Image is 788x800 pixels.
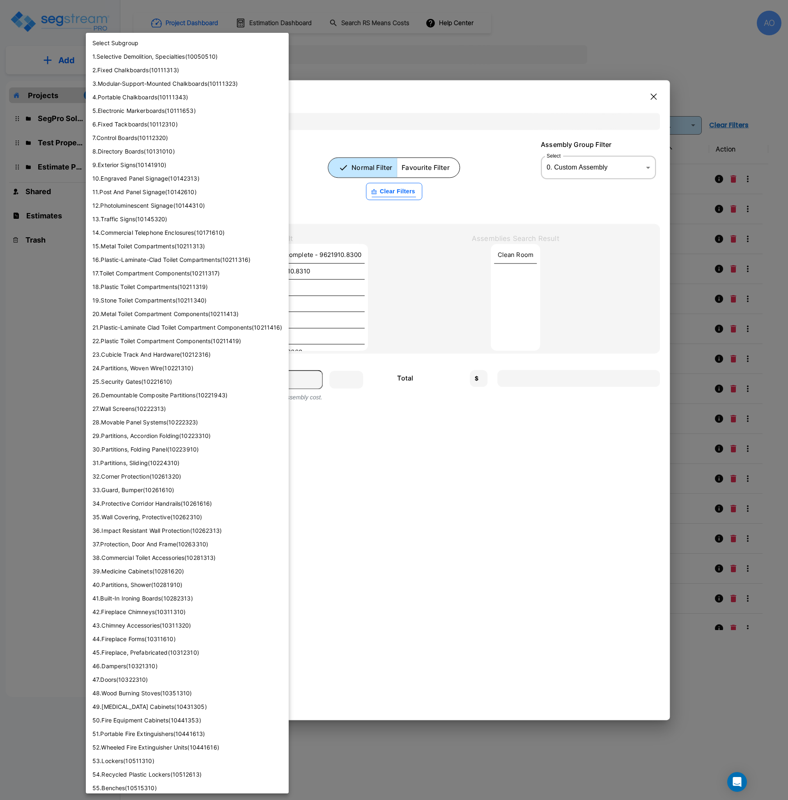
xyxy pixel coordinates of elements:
li: 5 . Electronic Markerboards ( 10111653 ) [86,104,289,117]
li: 33 . Guard, Bumper ( 10261610 ) [86,483,289,497]
li: 46 . Dampers ( 10321310 ) [86,659,289,673]
li: 16 . Plastic-Laminate-Clad Toilet Compartments ( 10211316 ) [86,253,289,266]
li: 11 . Post And Panel Signage ( 10142610 ) [86,185,289,199]
li: 8 . Directory Boards ( 10131010 ) [86,144,289,158]
li: 24 . Partitions, Woven Wire ( 10221310 ) [86,361,289,375]
li: 2 . Fixed Chalkboards ( 10111313 ) [86,63,289,77]
li: 29 . Partitions, Accordion Folding ( 10223310 ) [86,429,289,442]
li: 51 . Portable Fire Extinguishers ( 10441613 ) [86,727,289,740]
li: 54 . Recycled Plastic Lockers ( 10512613 ) [86,768,289,781]
li: 44 . Fireplace Forms ( 10311610 ) [86,632,289,646]
li: 23 . Cubicle Track And Hardware ( 10212316 ) [86,348,289,361]
li: 37 . Protection, Door And Frame ( 10263310 ) [86,537,289,551]
li: 53 . Lockers ( 10511310 ) [86,754,289,768]
li: 25 . Security Gates ( 10221610 ) [86,375,289,388]
li: 12 . Photoluminescent Signage ( 10144310 ) [86,199,289,212]
li: 10 . Engraved Panel Signage ( 10142313 ) [86,172,289,185]
li: 17 . Toilet Compartment Components ( 10211317 ) [86,266,289,280]
li: 32 . Corner Protection ( 10261320 ) [86,470,289,483]
li: 50 . Fire Equipment Cabinets ( 10441353 ) [86,713,289,727]
li: 18 . Plastic Toilet Compartments ( 10211319 ) [86,280,289,293]
li: 15 . Metal Toilet Compartments ( 10211313 ) [86,239,289,253]
li: 43 . Chimney Accessories ( 10311320 ) [86,619,289,632]
li: 13 . Traffic Signs ( 10145320 ) [86,212,289,226]
li: 20 . Metal Toilet Compartment Components ( 10211413 ) [86,307,289,321]
li: 27 . Wall Screens ( 10222313 ) [86,402,289,415]
li: 6 . Fixed Tackboards ( 10112310 ) [86,117,289,131]
li: 31 . Partitions, Sliding ( 10224310 ) [86,456,289,470]
li: 30 . Partitions, Folding Panel ( 10223910 ) [86,442,289,456]
li: 22 . Plastic Toilet Compartment Components ( 10211419 ) [86,334,289,348]
li: 7 . Control Boards ( 10112320 ) [86,131,289,144]
li: 41 . Built-In Ironing Boards ( 10282313 ) [86,591,289,605]
div: Open Intercom Messenger [727,772,747,792]
li: 36 . Impact Resistant Wall Protection ( 10262313 ) [86,524,289,537]
li: 9 . Exterior Signs ( 10141910 ) [86,158,289,172]
li: 48 . Wood Burning Stoves ( 10351310 ) [86,686,289,700]
li: 26 . Demountable Composite Partitions ( 10221943 ) [86,388,289,402]
li: 3 . Modular-Support-Mounted Chalkboards ( 10111323 ) [86,77,289,90]
li: 39 . Medicine Cabinets ( 10281620 ) [86,564,289,578]
li: 38 . Commercial Toilet Accessories ( 10281313 ) [86,551,289,564]
li: 49 . [MEDICAL_DATA] Cabinets ( 10431305 ) [86,700,289,713]
li: 40 . Partitions, Shower ( 10281910 ) [86,578,289,591]
li: 45 . Fireplace, Prefabricated ( 10312310 ) [86,646,289,659]
li: 35 . Wall Covering, Protective ( 10262310 ) [86,510,289,524]
li: 47 . Doors ( 10322310 ) [86,673,289,686]
li: 19 . Stone Toilet Compartments ( 10211340 ) [86,293,289,307]
li: 28 . Movable Panel Systems ( 10222323 ) [86,415,289,429]
li: 21 . Plastic-Laminate Clad Toilet Compartment Components ( 10211416 ) [86,321,289,334]
li: 14 . Commercial Telephone Enclosures ( 10171610 ) [86,226,289,239]
li: 4 . Portable Chalkboards ( 10111343 ) [86,90,289,104]
li: Select Subgroup [86,36,289,50]
li: 42 . Fireplace Chimneys ( 10311310 ) [86,605,289,619]
li: 55 . Benches ( 10515310 ) [86,781,289,795]
li: 52 . Wheeled Fire Extinguisher Units ( 10441616 ) [86,740,289,754]
li: 34 . Protective Corridor Handrails ( 10261616 ) [86,497,289,510]
li: 1 . Selective Demolition, Specialties ( 10050510 ) [86,50,289,63]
